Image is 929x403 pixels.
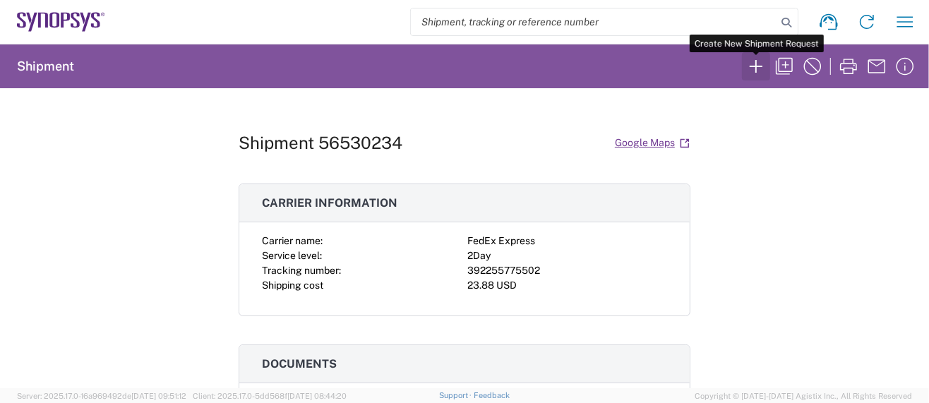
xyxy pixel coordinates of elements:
[262,235,323,246] span: Carrier name:
[614,131,690,155] a: Google Maps
[262,196,397,210] span: Carrier information
[193,392,347,400] span: Client: 2025.17.0-5dd568f
[695,390,912,402] span: Copyright © [DATE]-[DATE] Agistix Inc., All Rights Reserved
[467,234,667,248] div: FedEx Express
[262,279,323,291] span: Shipping cost
[262,265,341,276] span: Tracking number:
[17,392,186,400] span: Server: 2025.17.0-16a969492de
[467,278,667,293] div: 23.88 USD
[467,263,667,278] div: 392255775502
[262,250,322,261] span: Service level:
[131,392,186,400] span: [DATE] 09:51:12
[287,392,347,400] span: [DATE] 08:44:20
[17,58,74,75] h2: Shipment
[239,133,402,153] h1: Shipment 56530234
[467,248,667,263] div: 2Day
[262,357,337,371] span: Documents
[474,391,510,399] a: Feedback
[411,8,777,35] input: Shipment, tracking or reference number
[439,391,474,399] a: Support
